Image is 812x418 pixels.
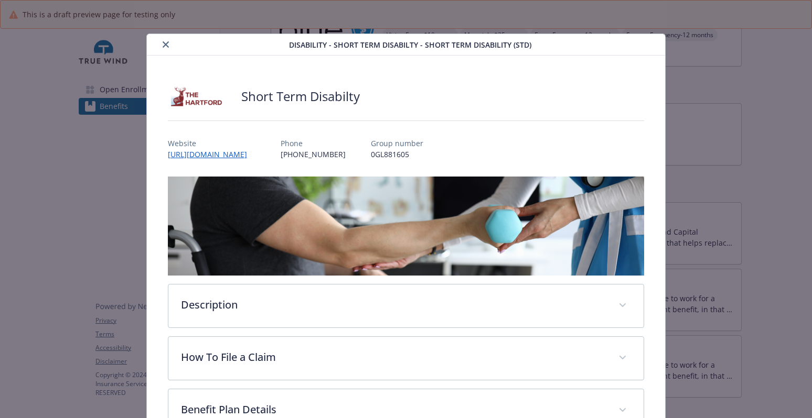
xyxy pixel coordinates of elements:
p: Group number [371,138,423,149]
a: [URL][DOMAIN_NAME] [168,149,255,159]
img: banner [168,177,645,276]
p: Benefit Plan Details [181,402,606,417]
span: Disability - Short Term Disabilty - Short Term Disability (STD) [289,39,531,50]
div: Description [168,284,644,327]
p: [PHONE_NUMBER] [281,149,346,160]
h2: Short Term Disabilty [241,87,360,105]
div: How To File a Claim [168,337,644,380]
p: Description [181,297,606,313]
img: Hartford Insurance Group [168,81,231,112]
p: How To File a Claim [181,349,606,365]
p: Phone [281,138,346,149]
button: close [159,38,172,51]
p: 0GL881605 [371,149,423,160]
p: Website [168,138,255,149]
